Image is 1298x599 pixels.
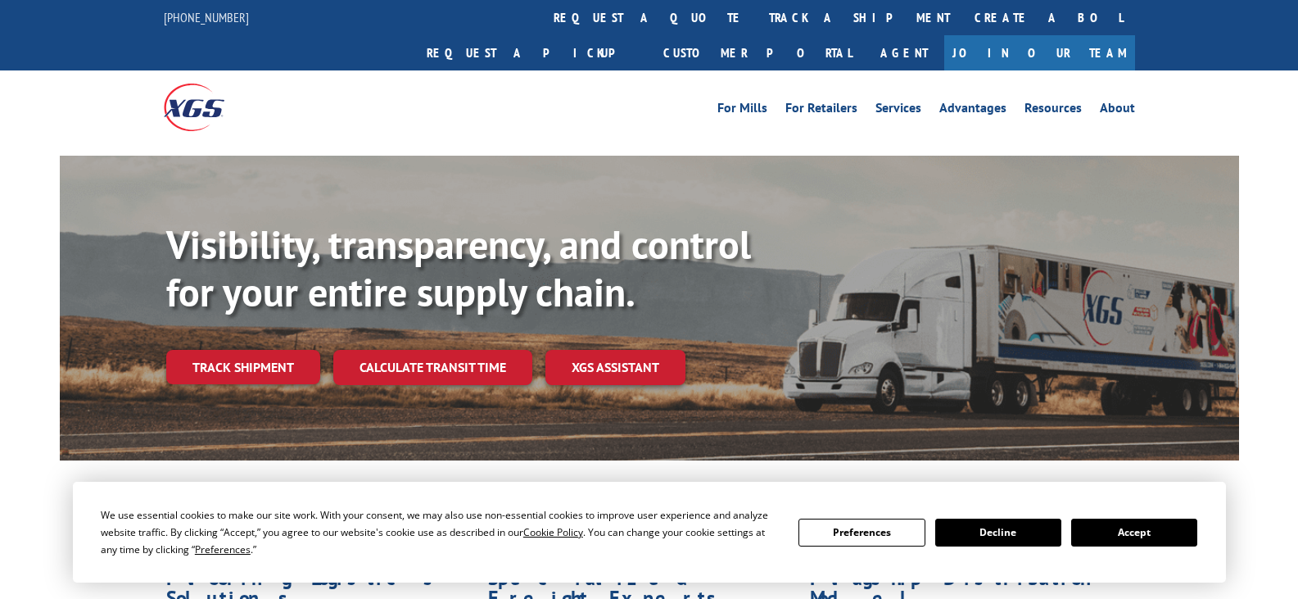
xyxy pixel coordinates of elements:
[944,35,1135,70] a: Join Our Team
[785,102,857,120] a: For Retailers
[1071,519,1197,547] button: Accept
[166,219,751,317] b: Visibility, transparency, and control for your entire supply chain.
[414,35,651,70] a: Request a pickup
[864,35,944,70] a: Agent
[1024,102,1082,120] a: Resources
[101,506,779,558] div: We use essential cookies to make our site work. With your consent, we may also use non-essential ...
[195,542,251,556] span: Preferences
[523,525,583,539] span: Cookie Policy
[798,519,925,547] button: Preferences
[935,519,1061,547] button: Decline
[73,482,1226,583] div: Cookie Consent Prompt
[651,35,864,70] a: Customer Portal
[166,350,320,384] a: Track shipment
[875,102,921,120] a: Services
[1100,102,1135,120] a: About
[333,350,532,385] a: Calculate transit time
[545,350,685,385] a: XGS ASSISTANT
[717,102,767,120] a: For Mills
[939,102,1006,120] a: Advantages
[164,9,249,25] a: [PHONE_NUMBER]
